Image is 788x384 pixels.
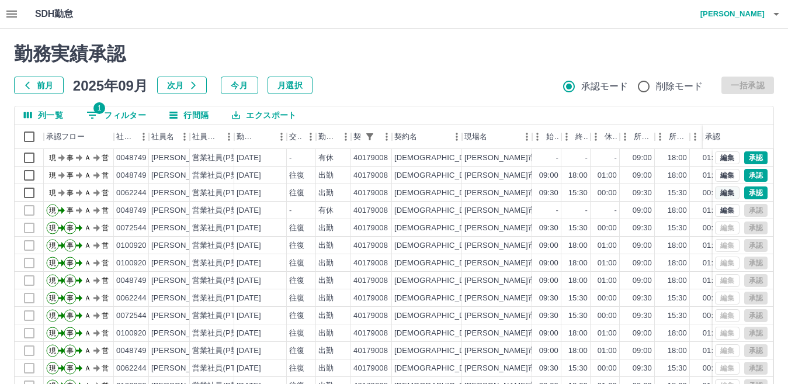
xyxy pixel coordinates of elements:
span: 削除モード [656,79,703,94]
div: 18:00 [568,240,588,251]
div: [PERSON_NAME] [151,223,215,234]
div: 40179008 [353,328,388,339]
div: 18:00 [668,240,687,251]
text: 事 [67,171,74,179]
div: - [556,205,558,216]
text: 現 [49,206,56,215]
text: 現 [49,329,56,337]
div: 15:30 [568,188,588,199]
button: 編集 [715,169,740,182]
div: 社員区分 [192,124,220,149]
div: 00:00 [598,310,617,321]
text: Ａ [84,294,91,302]
div: 営業社員(P契約) [192,170,249,181]
div: 15:30 [668,310,687,321]
div: 09:30 [539,293,558,304]
div: 09:00 [633,170,652,181]
text: 営 [102,224,109,232]
div: [PERSON_NAME]市学童保育所運営事務局 [464,205,613,216]
div: 18:00 [568,345,588,357]
text: 事 [67,329,74,337]
div: 往復 [289,328,304,339]
div: 営業社員(P契約) [192,205,249,216]
div: 00:00 [703,293,722,304]
div: 営業社員(PT契約) [192,363,254,374]
text: Ａ [84,312,91,320]
button: 次月 [157,77,207,94]
text: 営 [102,189,109,197]
div: 始業 [546,124,559,149]
div: [DEMOGRAPHIC_DATA]市 [394,188,488,199]
text: 営 [102,171,109,179]
div: [DEMOGRAPHIC_DATA]市 [394,293,488,304]
div: 09:00 [539,345,558,357]
div: - [585,205,588,216]
div: [PERSON_NAME] [151,205,215,216]
div: [DEMOGRAPHIC_DATA]市 [394,153,488,164]
div: 40179008 [353,153,388,164]
div: [PERSON_NAME] [151,258,215,269]
div: 01:00 [703,153,722,164]
div: 18:00 [568,258,588,269]
text: 事 [67,276,74,285]
div: 09:30 [633,310,652,321]
text: 現 [49,154,56,162]
div: 往復 [289,275,304,286]
div: 00:00 [703,310,722,321]
text: 営 [102,241,109,250]
div: 往復 [289,223,304,234]
div: [PERSON_NAME] [151,188,215,199]
div: 15:30 [668,188,687,199]
div: [DATE] [237,170,261,181]
div: [PERSON_NAME]市学童保育所運営事務局 [464,275,613,286]
button: フィルター表示 [77,106,155,124]
div: 01:00 [703,345,722,357]
div: 15:30 [668,293,687,304]
div: 出勤 [318,328,334,339]
div: [PERSON_NAME]市学童保育所運営事務局 [464,310,613,321]
button: 承認 [744,169,768,182]
div: 1件のフィルターを適用中 [362,129,378,145]
div: 出勤 [318,345,334,357]
div: - [585,153,588,164]
div: [DEMOGRAPHIC_DATA]市 [394,275,488,286]
div: 社員名 [151,124,174,149]
text: Ａ [84,224,91,232]
div: 営業社員(PT契約) [192,293,254,304]
div: 40179008 [353,223,388,234]
div: 0062244 [116,188,147,199]
button: 承認 [744,186,768,199]
span: 承認モード [581,79,629,94]
div: 40179008 [353,258,388,269]
div: [DATE] [237,310,261,321]
div: 出勤 [318,310,334,321]
div: 40179008 [353,188,388,199]
text: 営 [102,206,109,215]
text: Ａ [84,329,91,337]
div: 0100920 [116,240,147,251]
text: Ａ [84,171,91,179]
text: 営 [102,294,109,302]
div: 0100920 [116,328,147,339]
div: 01:00 [703,205,722,216]
text: 営 [102,259,109,267]
button: メニュー [518,128,536,146]
div: 出勤 [318,223,334,234]
div: 40179008 [353,205,388,216]
div: [PERSON_NAME]市学童保育所運営事務局 [464,345,613,357]
div: 出勤 [318,275,334,286]
div: [DATE] [237,345,261,357]
div: 09:00 [633,258,652,269]
div: - [615,153,617,164]
div: 営業社員(P契約) [192,275,249,286]
div: 09:00 [539,275,558,286]
text: 現 [49,347,56,355]
div: 往復 [289,188,304,199]
div: [DATE] [237,363,261,374]
div: [DEMOGRAPHIC_DATA]市 [394,363,488,374]
div: 00:00 [598,293,617,304]
div: [DEMOGRAPHIC_DATA]市 [394,240,488,251]
div: 有休 [318,205,334,216]
div: 0048749 [116,275,147,286]
div: 09:30 [633,188,652,199]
